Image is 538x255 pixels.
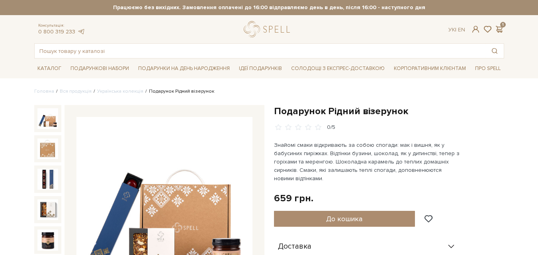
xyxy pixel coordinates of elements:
input: Пошук товару у каталозі [35,44,485,58]
a: Подарунки на День народження [135,62,233,75]
a: En [458,26,465,33]
a: Ідеї подарунків [236,62,285,75]
span: Консультація: [38,23,85,28]
strong: Працюємо без вихідних. Замовлення оплачені до 16:00 відправляємо день в день, після 16:00 - насту... [34,4,504,11]
button: До кошика [274,211,415,227]
a: 0 800 319 233 [38,28,75,35]
div: 659 грн. [274,192,313,204]
a: Вся продукція [60,88,92,94]
span: Доставка [278,243,311,250]
a: Подарункові набори [67,62,132,75]
a: Корпоративним клієнтам [391,62,469,75]
a: Солодощі з експрес-доставкою [288,62,388,75]
a: logo [244,21,293,37]
img: Подарунок Рідний візерунок [37,108,58,129]
a: Про Spell [472,62,504,75]
img: Подарунок Рідний візерунок [37,230,58,250]
div: Ук [448,26,465,33]
span: | [455,26,456,33]
img: Подарунок Рідний візерунок [37,199,58,220]
a: Українська колекція [97,88,143,94]
span: До кошика [326,214,362,223]
li: Подарунок Рідний візерунок [143,88,214,95]
h1: Подарунок Рідний візерунок [274,105,504,117]
img: Подарунок Рідний візерунок [37,169,58,189]
div: 0/5 [327,124,335,131]
img: Подарунок Рідний візерунок [37,138,58,159]
a: telegram [77,28,85,35]
a: Головна [34,88,54,94]
button: Пошук товару у каталозі [485,44,504,58]
p: Знайомі смаки відкривають за собою спогади: мак і вишня, як у бабусиних пиріжках. Відтінки бузини... [274,141,461,183]
a: Каталог [34,62,65,75]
